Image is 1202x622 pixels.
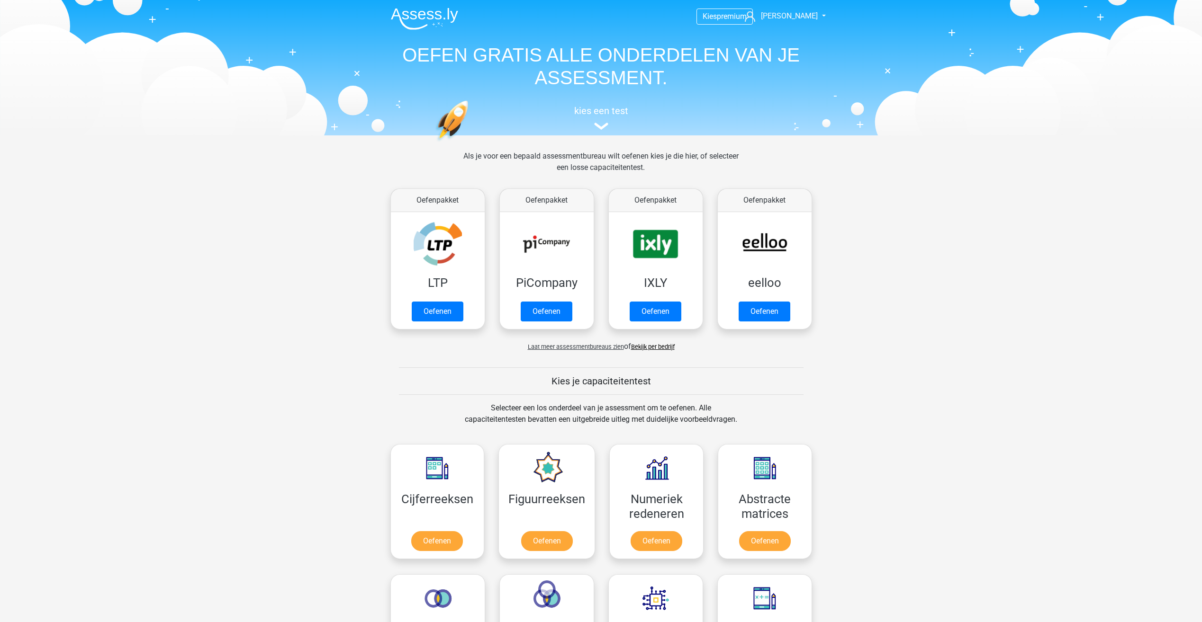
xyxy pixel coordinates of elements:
[456,402,746,436] div: Selecteer een los onderdeel van je assessment om te oefenen. Alle capaciteitentesten bevatten een...
[399,375,804,387] h5: Kies je capaciteitentest
[435,100,505,186] img: oefenen
[717,12,747,21] span: premium
[739,302,790,321] a: Oefenen
[630,302,681,321] a: Oefenen
[631,531,682,551] a: Oefenen
[383,105,819,130] a: kies een test
[631,343,675,350] a: Bekijk per bedrijf
[383,44,819,89] h1: OEFEN GRATIS ALLE ONDERDELEN VAN JE ASSESSMENT.
[521,531,573,551] a: Oefenen
[521,302,572,321] a: Oefenen
[456,151,746,185] div: Als je voor een bepaald assessmentbureau wilt oefenen kies je die hier, of selecteer een losse ca...
[741,10,819,22] a: [PERSON_NAME]
[761,11,818,20] span: [PERSON_NAME]
[528,343,624,350] span: Laat meer assessmentbureaus zien
[383,105,819,116] h5: kies een test
[411,531,463,551] a: Oefenen
[391,8,458,30] img: Assessly
[412,302,463,321] a: Oefenen
[383,333,819,352] div: of
[594,123,608,130] img: assessment
[703,12,717,21] span: Kies
[697,10,752,23] a: Kiespremium
[739,531,791,551] a: Oefenen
